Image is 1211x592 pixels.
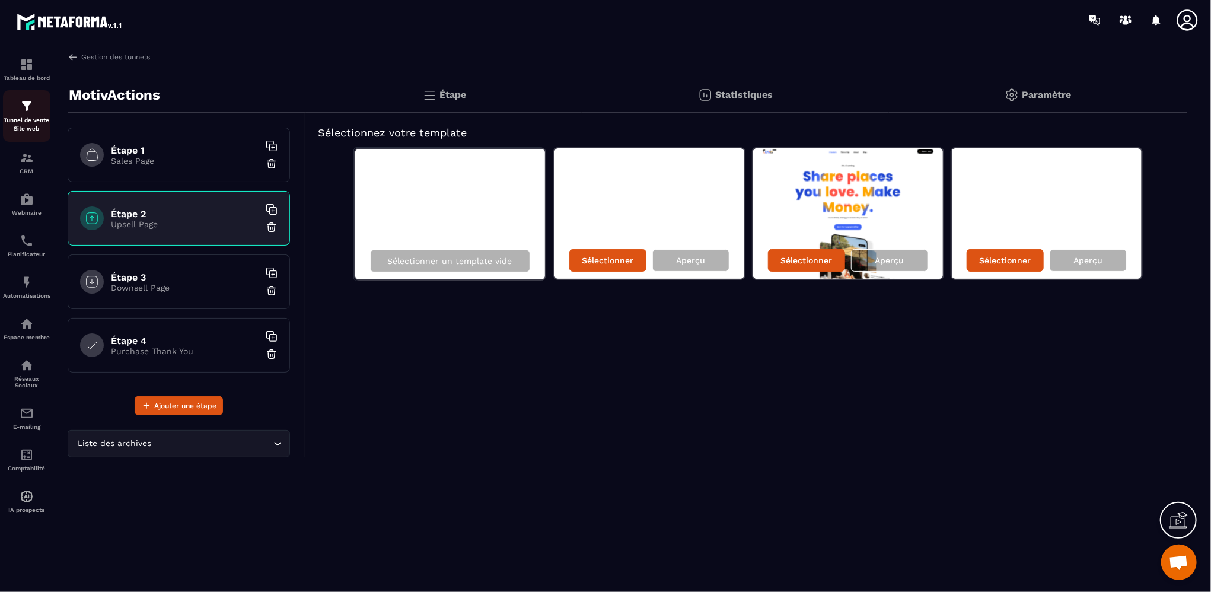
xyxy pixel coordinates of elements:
[3,292,50,299] p: Automatisations
[979,256,1031,265] p: Sélectionner
[780,256,832,265] p: Sélectionner
[111,346,259,356] p: Purchase Thank You
[1022,89,1071,100] p: Paramètre
[75,437,154,450] span: Liste des archives
[20,317,34,331] img: automations
[875,256,904,265] p: Aperçu
[3,397,50,439] a: emailemailE-mailing
[582,256,633,265] p: Sélectionner
[20,99,34,113] img: formation
[20,234,34,248] img: scheduler
[20,406,34,421] img: email
[554,148,591,160] img: image
[388,256,512,266] p: Sélectionner un template vide
[3,465,50,472] p: Comptabilité
[1005,88,1019,102] img: setting-gr.5f69749f.svg
[439,89,466,100] p: Étape
[68,52,150,62] a: Gestion des tunnels
[3,375,50,389] p: Réseaux Sociaux
[135,396,223,415] button: Ajouter une étape
[715,89,773,100] p: Statistiques
[111,208,259,219] h6: Étape 2
[266,285,278,297] img: trash
[3,183,50,225] a: automationsautomationsWebinaire
[3,75,50,81] p: Tableau de bord
[20,192,34,206] img: automations
[69,83,160,107] p: MotivActions
[20,448,34,462] img: accountant
[20,358,34,373] img: social-network
[68,52,78,62] img: arrow
[111,145,259,156] h6: Étape 1
[111,335,259,346] h6: Étape 4
[111,219,259,229] p: Upsell Page
[1161,545,1197,580] div: Ouvrir le chat
[17,11,123,32] img: logo
[3,90,50,142] a: formationformationTunnel de vente Site web
[3,507,50,513] p: IA prospects
[753,148,943,279] img: image
[68,430,290,457] div: Search for option
[3,225,50,266] a: schedulerschedulerPlanificateur
[3,251,50,257] p: Planificateur
[1073,256,1102,265] p: Aperçu
[318,125,1175,141] h5: Sélectionnez votre template
[154,437,270,450] input: Search for option
[266,158,278,170] img: trash
[20,489,34,504] img: automations
[111,156,259,165] p: Sales Page
[3,49,50,90] a: formationformationTableau de bord
[3,349,50,397] a: social-networksocial-networkRéseaux Sociaux
[3,142,50,183] a: formationformationCRM
[20,151,34,165] img: formation
[952,148,989,160] img: image
[3,424,50,430] p: E-mailing
[676,256,705,265] p: Aperçu
[3,334,50,340] p: Espace membre
[266,221,278,233] img: trash
[3,308,50,349] a: automationsautomationsEspace membre
[154,400,216,412] span: Ajouter une étape
[422,88,436,102] img: bars.0d591741.svg
[20,58,34,72] img: formation
[20,275,34,289] img: automations
[266,348,278,360] img: trash
[111,283,259,292] p: Downsell Page
[3,168,50,174] p: CRM
[3,116,50,133] p: Tunnel de vente Site web
[698,88,712,102] img: stats.20deebd0.svg
[3,439,50,480] a: accountantaccountantComptabilité
[3,209,50,216] p: Webinaire
[111,272,259,283] h6: Étape 3
[3,266,50,308] a: automationsautomationsAutomatisations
